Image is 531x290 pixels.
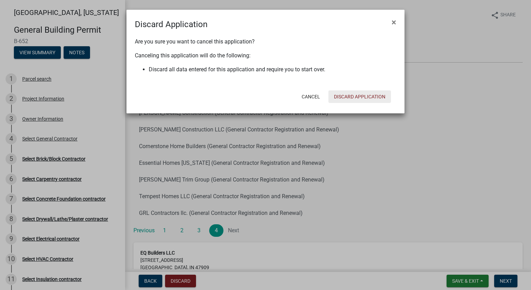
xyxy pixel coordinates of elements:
button: Discard Application [328,90,391,103]
p: Canceling this application will do the following: [135,51,396,60]
p: Are you sure you want to cancel this application? [135,38,396,46]
span: × [392,17,396,27]
li: Discard all data entered for this application and require you to start over. [149,65,396,74]
h4: Discard Application [135,18,207,31]
button: Close [386,13,402,32]
button: Cancel [296,90,326,103]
